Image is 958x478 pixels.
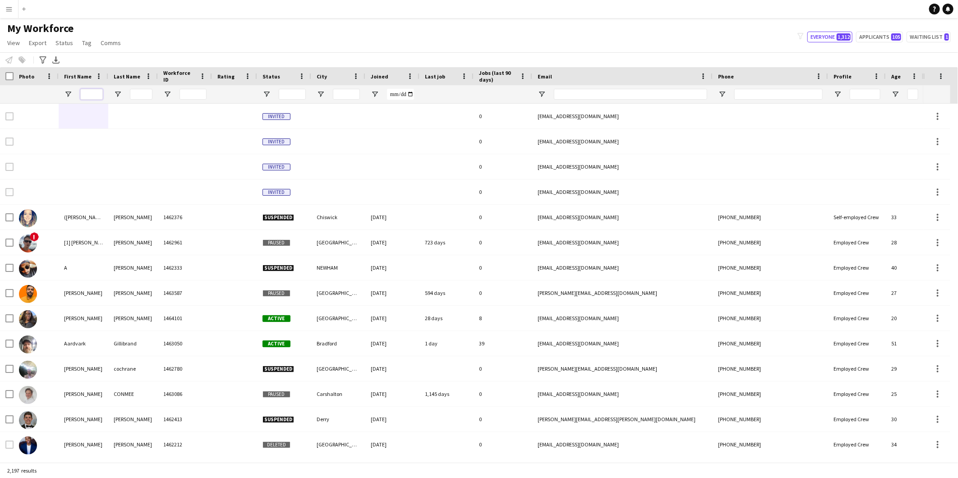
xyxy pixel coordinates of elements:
input: Phone Filter Input [734,89,823,100]
a: View [4,37,23,49]
div: 20 [886,306,924,331]
div: Aardvark [59,331,108,356]
img: Aaron McIvor [19,411,37,429]
input: Age Filter Input [907,89,918,100]
div: 34 [886,432,924,457]
div: [EMAIL_ADDRESS][DOMAIN_NAME] [532,129,713,154]
span: 1,312 [837,33,851,41]
div: 0 [474,154,532,179]
div: 1,145 days [419,381,474,406]
input: First Name Filter Input [80,89,103,100]
span: Invited [263,164,290,170]
span: Age [891,73,901,80]
div: Chiswick [311,205,365,230]
span: Suspended [263,214,294,221]
div: 1462212 [158,432,212,457]
span: Status [55,39,73,47]
button: Open Filter Menu [891,90,899,98]
span: View [7,39,20,47]
input: Row Selection is disabled for this row (unchecked) [5,112,14,120]
span: Invited [263,189,290,196]
div: [PHONE_NUMBER] [713,407,828,432]
div: [DATE] [365,230,419,255]
span: Comms [101,39,121,47]
span: Paused [263,239,290,246]
div: 0 [474,356,532,381]
div: [1] [PERSON_NAME] [59,230,108,255]
div: [GEOGRAPHIC_DATA] [311,356,365,381]
div: 1464101 [158,306,212,331]
span: Jobs (last 90 days) [479,69,516,83]
span: Joined [371,73,388,80]
button: Open Filter Menu [64,90,72,98]
div: [EMAIL_ADDRESS][DOMAIN_NAME] [532,179,713,204]
input: Row Selection is disabled for this row (unchecked) [5,163,14,171]
span: Status [263,73,280,80]
img: Aaliyah Nwoke [19,310,37,328]
div: Employed Crew [828,230,886,255]
div: [GEOGRAPHIC_DATA] [311,280,365,305]
div: 30 [886,407,924,432]
img: (Sarah) Natasha Mortimer [19,209,37,227]
a: Comms [97,37,124,49]
div: [PERSON_NAME][EMAIL_ADDRESS][DOMAIN_NAME] [532,356,713,381]
div: [PERSON_NAME][EMAIL_ADDRESS][DOMAIN_NAME] [532,280,713,305]
div: [PERSON_NAME] [108,205,158,230]
div: [GEOGRAPHIC_DATA] [311,306,365,331]
button: Open Filter Menu [371,90,379,98]
div: [PERSON_NAME] [59,381,108,406]
input: Last Name Filter Input [130,89,152,100]
div: [EMAIL_ADDRESS][DOMAIN_NAME] [532,381,713,406]
div: 51 [886,331,924,356]
div: 40 [886,255,924,280]
input: City Filter Input [333,89,360,100]
div: [PHONE_NUMBER] [713,255,828,280]
div: 1463050 [158,331,212,356]
div: [DATE] [365,356,419,381]
div: Self-employed Crew [828,205,886,230]
span: Last Name [114,73,140,80]
div: [PHONE_NUMBER] [713,205,828,230]
div: NEWHAM [311,255,365,280]
div: [PHONE_NUMBER] [713,280,828,305]
div: [DATE] [365,280,419,305]
div: A [59,255,108,280]
button: Waiting list1 [907,32,951,42]
div: 25 [886,381,924,406]
div: Employed Crew [828,381,886,406]
div: 1462333 [158,255,212,280]
span: Email [538,73,552,80]
span: Suspended [263,265,294,271]
span: 105 [891,33,901,41]
button: Everyone1,312 [807,32,852,42]
div: 0 [474,381,532,406]
img: AARON CONMEE [19,386,37,404]
div: 8 [474,306,532,331]
div: [EMAIL_ADDRESS][DOMAIN_NAME] [532,230,713,255]
button: Open Filter Menu [834,90,842,98]
div: 28 [886,230,924,255]
div: 1462413 [158,407,212,432]
button: Open Filter Menu [114,90,122,98]
span: First Name [64,73,92,80]
div: [DATE] [365,255,419,280]
div: [EMAIL_ADDRESS][DOMAIN_NAME] [532,104,713,129]
img: Aaditya Shankar Majumder [19,285,37,303]
div: [EMAIL_ADDRESS][DOMAIN_NAME] [532,306,713,331]
div: Employed Crew [828,306,886,331]
div: [PERSON_NAME] [59,356,108,381]
div: [EMAIL_ADDRESS][DOMAIN_NAME] [532,255,713,280]
span: Suspended [263,366,294,372]
div: Employed Crew [828,255,886,280]
div: [PERSON_NAME] [59,280,108,305]
span: Paused [263,391,290,398]
a: Tag [78,37,95,49]
div: 0 [474,205,532,230]
div: [DATE] [365,381,419,406]
app-action-btn: Advanced filters [37,55,48,65]
span: Export [29,39,46,47]
span: Workforce ID [163,69,196,83]
input: Status Filter Input [279,89,306,100]
div: [DATE] [365,306,419,331]
div: 0 [474,432,532,457]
